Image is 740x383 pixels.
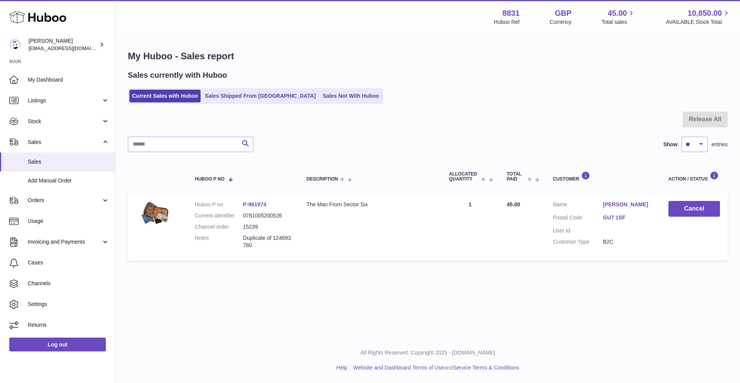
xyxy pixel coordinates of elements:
[243,212,291,219] dd: 0781005200526
[666,18,731,26] span: AVAILABLE Stock Total
[688,8,722,18] span: 10,850.00
[603,238,653,246] dd: B2C
[28,118,101,125] span: Stock
[128,70,227,80] h2: Sales currently with Huboo
[122,349,734,356] p: All Rights Reserved. Copyright 2025 - [DOMAIN_NAME]
[28,158,109,166] span: Sales
[507,172,526,182] span: Total paid
[28,76,109,84] span: My Dashboard
[449,172,479,182] span: ALLOCATED Quantity
[603,201,653,208] a: [PERSON_NAME]
[320,90,382,102] a: Sales Not With Huboo
[28,97,101,104] span: Listings
[502,8,520,18] strong: 8831
[441,193,499,260] td: 1
[668,171,720,182] div: Action / Status
[712,141,728,148] span: entries
[608,8,627,18] span: 45.00
[128,50,728,62] h1: My Huboo - Sales report
[202,90,318,102] a: Sales Shipped From [GEOGRAPHIC_DATA]
[195,223,243,231] dt: Channel order
[28,321,109,329] span: Returns
[306,177,338,182] span: Description
[601,8,636,26] a: 45.00 Total sales
[553,201,603,210] dt: Name
[666,8,731,26] a: 10,850.00 AVAILABLE Stock Total
[129,90,201,102] a: Current Sales with Huboo
[550,18,572,26] div: Currency
[9,39,21,50] img: rob@themysteryagency.com
[507,201,520,207] span: 45.00
[28,238,101,246] span: Invoicing and Payments
[553,227,603,234] dt: User Id
[28,280,109,287] span: Channels
[243,223,291,231] dd: 15239
[306,201,434,208] div: The Man From Sector Six
[28,37,98,52] div: [PERSON_NAME]
[453,365,519,371] a: Service Terms & Conditions
[28,259,109,266] span: Cases
[555,8,571,18] strong: GBP
[28,45,113,51] span: [EMAIL_ADDRESS][DOMAIN_NAME]
[243,234,291,249] p: Duplicate of 124693780
[603,214,653,221] a: GU7 1SF
[195,177,224,182] span: Huboo P no
[9,338,106,351] a: Log out
[28,301,109,308] span: Settings
[353,365,444,371] a: Website and Dashboard Terms of Use
[601,18,636,26] span: Total sales
[28,177,109,184] span: Add Manual Order
[28,217,109,225] span: Usage
[663,141,678,148] label: Show
[553,238,603,246] dt: Customer Type
[195,234,243,249] dt: Notes
[553,214,603,223] dt: Postal Code
[28,197,101,204] span: Orders
[337,365,348,371] a: Help
[494,18,520,26] div: Huboo Ref
[243,201,266,207] a: P-961974
[350,364,519,371] li: and
[195,212,243,219] dt: Current identifier
[553,171,653,182] div: Customer
[136,201,174,227] img: DSC00255.png
[195,201,243,208] dt: Huboo P no
[668,201,720,217] button: Cancel
[28,139,101,146] span: Sales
